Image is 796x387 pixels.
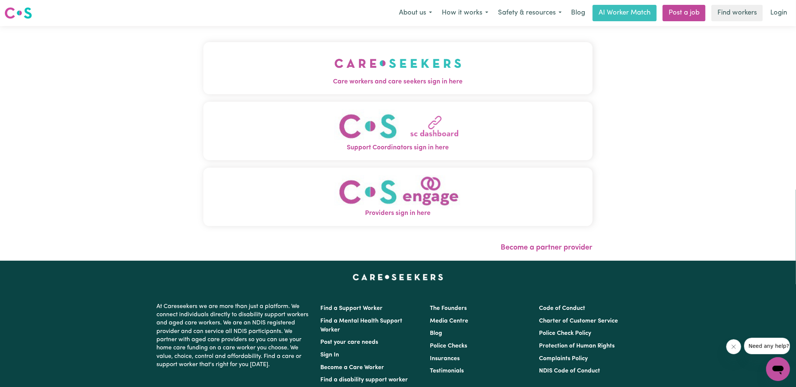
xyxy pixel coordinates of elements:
a: Complaints Policy [539,356,588,362]
button: Care workers and care seekers sign in here [203,42,593,94]
a: Blog [430,330,442,336]
iframe: Close message [726,339,741,354]
a: Protection of Human Rights [539,343,615,349]
a: Careseekers home page [353,274,443,280]
a: Careseekers logo [4,4,32,22]
a: AI Worker Match [593,5,657,21]
button: How it works [437,5,493,21]
a: Become a partner provider [501,244,593,251]
img: Careseekers logo [4,6,32,20]
a: The Founders [430,305,467,311]
a: Post a job [663,5,705,21]
a: Blog [567,5,590,21]
a: Testimonials [430,368,464,374]
a: Find a disability support worker [321,377,408,383]
a: Code of Conduct [539,305,585,311]
button: Support Coordinators sign in here [203,102,593,160]
button: Safety & resources [493,5,567,21]
a: Login [766,5,792,21]
button: Providers sign in here [203,168,593,226]
a: Charter of Customer Service [539,318,618,324]
a: Police Checks [430,343,467,349]
a: Post your care needs [321,339,378,345]
a: Insurances [430,356,460,362]
iframe: Message from company [744,338,790,354]
p: At Careseekers we are more than just a platform. We connect individuals directly to disability su... [157,299,312,372]
a: Sign In [321,352,339,358]
a: NDIS Code of Conduct [539,368,600,374]
a: Find workers [711,5,763,21]
iframe: Button to launch messaging window [766,357,790,381]
span: Care workers and care seekers sign in here [203,77,593,87]
span: Providers sign in here [203,209,593,218]
a: Find a Support Worker [321,305,383,311]
a: Become a Care Worker [321,365,384,371]
button: About us [394,5,437,21]
a: Find a Mental Health Support Worker [321,318,403,333]
a: Police Check Policy [539,330,591,336]
span: Support Coordinators sign in here [203,143,593,153]
a: Media Centre [430,318,468,324]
